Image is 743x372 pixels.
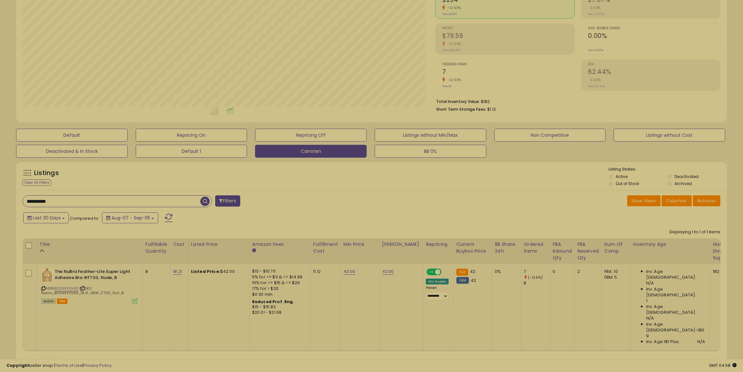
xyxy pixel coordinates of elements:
div: 8 [145,269,165,274]
a: 42.00 [344,268,355,275]
span: 42 [470,268,475,274]
div: BB Share 24h. [495,241,518,255]
button: Deactivated & In Stock [16,145,128,158]
small: 0.00% [588,78,601,82]
div: [PERSON_NAME] [382,241,420,248]
button: Default 1 [136,145,247,158]
small: Prev: 8 [442,84,451,88]
button: Save View [627,195,661,206]
span: $1.12 [487,106,496,112]
span: 1 [646,298,647,304]
div: 5.12 [313,269,336,274]
div: Fulfillable Quantity [145,241,168,255]
span: N/A [646,280,654,286]
img: 31s88UJ3asL._SL40_.jpg [41,269,53,282]
div: Inventory Age [633,241,707,248]
div: FBM: 5 [604,274,626,280]
small: Amazon Fees. [252,248,256,254]
div: Amazon Fees [252,241,308,248]
h2: 0.00% [588,32,720,41]
small: FBA [456,269,468,276]
div: seller snap | | [6,363,112,369]
div: 0% [495,269,516,274]
button: Carroten [255,145,367,158]
div: Win BuyBox [426,279,449,284]
button: Columns [662,195,692,206]
b: Listed Price: [191,268,220,274]
span: FBA [57,299,68,304]
div: $0.30 min [252,292,306,297]
span: Inv. Age [DEMOGRAPHIC_DATA]-180: [646,321,705,333]
label: Archived [674,181,692,186]
button: Non Competitive [494,129,606,142]
span: 42 [471,277,476,284]
span: OFF [441,269,451,275]
h2: $79.59 [442,32,574,41]
div: 5% for >= $0 & <= $14.99 [252,274,306,280]
a: 42.00 [382,268,394,275]
small: (-12.5%) [528,275,543,280]
small: Prev: $90.96 [442,48,460,52]
button: Repricing On [136,129,247,142]
div: Fulfillment Cost [313,241,338,255]
div: Title [40,241,140,248]
div: ASIN: [41,269,138,303]
div: 7 [524,269,550,274]
div: $15 - $15.83 [252,304,306,310]
small: Prev: 27.07% [588,12,605,16]
div: Displaying 1 to 1 of 1 items [669,229,720,235]
label: Out of Stock [616,181,639,186]
b: The NuBra Feather-Lite Super Light Adhesive Bra #F700, Nude, B [55,269,133,282]
button: BB 0% [375,145,486,158]
a: Terms of Use [55,362,82,368]
span: Inv. Age [DEMOGRAPHIC_DATA]: [646,304,705,315]
div: Listed Price [191,241,247,248]
h2: 62.44% [588,68,720,77]
b: Short Term Storage Fees: [436,107,486,112]
div: FBA inbound Qty [553,241,572,261]
span: Aug-07 - Sep-05 [112,215,150,221]
span: ON [427,269,435,275]
a: Privacy Policy [83,362,112,368]
div: Historical Days Of Supply [713,241,736,261]
div: 17% for > $20 [252,286,306,292]
button: Actions [693,195,720,206]
div: 2 [577,269,597,274]
div: 0 [553,269,570,274]
span: | SKU: Nubra_B00NRYOVKG_18.21_NEW_F700_Fair_B [41,286,124,295]
small: Prev: 0.00% [588,48,604,52]
div: Repricing [426,241,451,248]
strong: Copyright [6,362,30,368]
small: -12.50% [445,5,461,10]
button: Filters [215,195,240,207]
span: Profit [442,27,574,30]
h5: Listings [34,169,59,178]
span: Inv. Age 181 Plus: [646,339,680,345]
span: Inv. Age [DEMOGRAPHIC_DATA]: [646,286,705,298]
button: Repricing Off [255,129,367,142]
span: 9 [646,333,649,339]
div: Cost [173,241,186,248]
div: FBA Reserved Qty [577,241,599,261]
div: Ordered Items [524,241,547,255]
div: Clear All Filters [23,180,51,186]
small: -12.50% [445,78,461,82]
span: N/A [697,339,705,345]
small: Prev: 62.44% [588,84,605,88]
div: 8 [524,280,550,286]
a: B00NRYOVKG [54,286,78,291]
h2: 7 [442,68,574,77]
div: $42.00 [191,269,244,274]
div: 10% for >= $15 & <= $20 [252,280,306,286]
b: Reduced Prof. Rng. [252,299,294,304]
small: -12.50% [445,42,461,46]
label: Deactivated [674,174,699,179]
small: FBM [456,277,469,284]
small: Prev: $336 [442,12,457,16]
div: $10 - $10.76 [252,269,306,274]
div: FBA: 10 [604,269,626,274]
small: 0.00% [588,5,601,10]
div: Current Buybox Price [456,241,490,255]
span: 2025-10-6 04:58 GMT [709,362,737,368]
button: Listings without Min/Max [375,129,486,142]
